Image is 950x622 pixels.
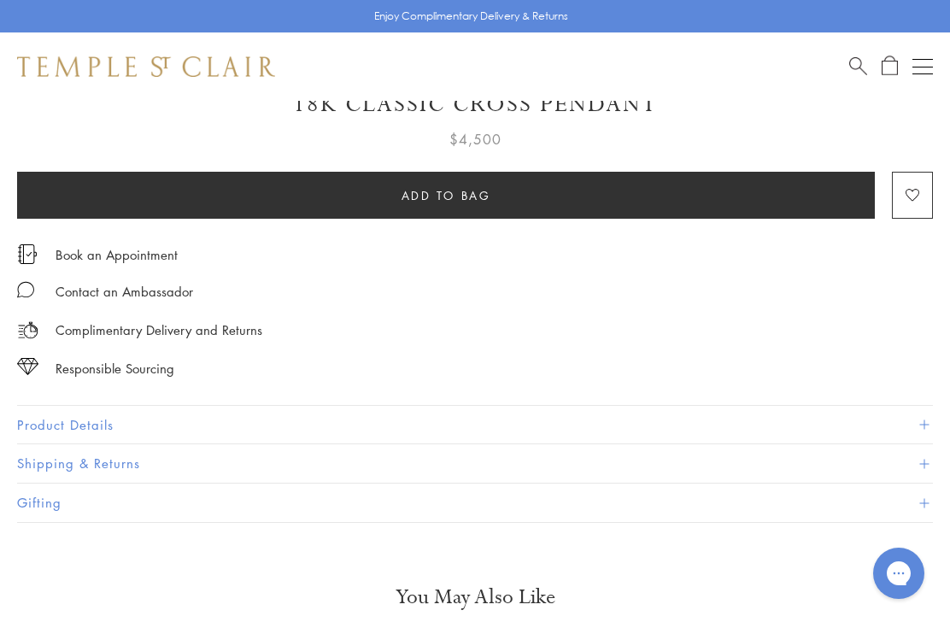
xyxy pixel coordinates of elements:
img: MessageIcon-01_2.svg [17,281,34,298]
button: Open navigation [912,56,933,77]
button: Shipping & Returns [17,444,933,483]
a: Search [849,56,867,77]
span: $4,500 [449,128,501,150]
h3: You May Also Like [43,584,907,611]
img: icon_appointment.svg [17,244,38,264]
img: icon_delivery.svg [17,320,38,341]
div: Responsible Sourcing [56,358,174,379]
img: icon_sourcing.svg [17,358,38,375]
button: Add to bag [17,172,875,219]
h1: 18K Classic Cross Pendant [17,90,933,120]
p: Complimentary Delivery and Returns [56,320,262,341]
button: Product Details [17,406,933,444]
span: Add to bag [402,186,491,205]
button: Gifting [17,484,933,522]
img: Temple St. Clair [17,56,275,77]
a: Open Shopping Bag [882,56,898,77]
a: Book an Appointment [56,245,178,264]
p: Enjoy Complimentary Delivery & Returns [374,8,568,25]
div: Contact an Ambassador [56,281,193,302]
iframe: Gorgias live chat messenger [865,542,933,605]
